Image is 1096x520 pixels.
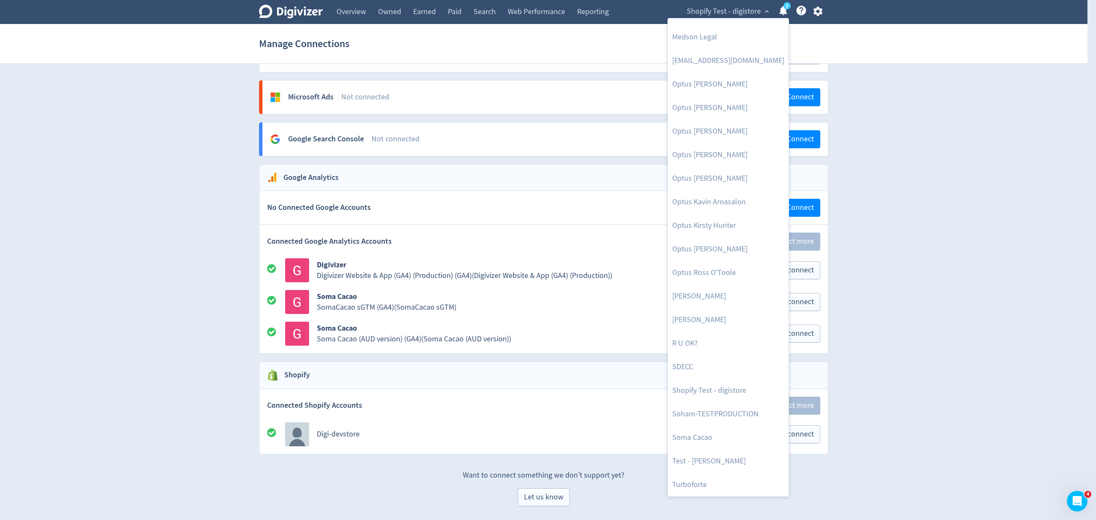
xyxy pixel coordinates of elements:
a: Test - [PERSON_NAME] [668,449,789,473]
a: Optus [PERSON_NAME] [668,237,789,261]
a: Medson Legal [668,25,789,49]
a: Optus Kirsty Hunter [668,214,789,237]
a: Optus [PERSON_NAME] [668,143,789,167]
a: Optus Kavin Arnasalon [668,190,789,214]
a: Turboforte [668,473,789,496]
a: Optus [PERSON_NAME] [668,72,789,96]
a: Optus [PERSON_NAME] [668,120,789,143]
span: 4 [1084,491,1091,498]
a: [PERSON_NAME] [668,308,789,332]
a: Soma Cacao [668,426,789,449]
a: Soham-TESTPRODUCTION [668,402,789,426]
a: [PERSON_NAME] [668,284,789,308]
a: Optus [PERSON_NAME] [668,167,789,190]
a: Optus [PERSON_NAME] [668,96,789,120]
a: Optus Ross O'Toole [668,261,789,284]
a: R U OK? [668,332,789,355]
iframe: Intercom live chat [1067,491,1087,511]
a: Shopify Test - digistore [668,379,789,402]
a: SDECC [668,355,789,379]
a: [EMAIL_ADDRESS][DOMAIN_NAME] [668,49,789,72]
